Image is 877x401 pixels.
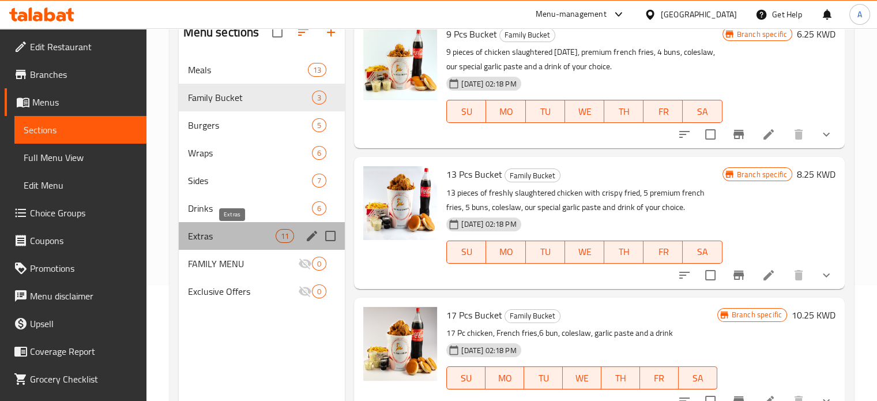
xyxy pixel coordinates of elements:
[188,63,308,77] span: Meals
[363,166,437,240] img: 13 Pcs Bucket
[446,241,486,264] button: SU
[604,241,643,264] button: TH
[14,144,146,171] a: Full Menu View
[530,103,560,120] span: TU
[457,78,521,89] span: [DATE] 02:18 PM
[363,307,437,381] img: 17 Pcs Bucket
[819,128,833,141] svg: Show Choices
[446,326,717,340] p: 17 Pc chicken, French fries,6 bun, coleslaw, garlic paste and a drink
[188,284,299,298] span: Exclusive Offers
[312,201,326,215] div: items
[30,234,137,248] span: Coupons
[188,146,313,160] span: Wraps
[446,25,497,43] span: 9 Pcs Bucket
[303,227,321,245] button: edit
[14,171,146,199] a: Edit Menu
[30,317,137,331] span: Upsell
[762,268,776,282] a: Edit menu item
[30,261,137,275] span: Promotions
[645,370,674,387] span: FR
[570,243,600,260] span: WE
[179,222,345,250] div: Extras11edit
[308,65,326,76] span: 13
[312,146,326,160] div: items
[188,118,313,132] div: Burgers
[661,8,737,21] div: [GEOGRAPHIC_DATA]
[640,366,679,389] button: FR
[179,167,345,194] div: Sides7
[679,366,717,389] button: SA
[505,168,560,182] div: Family Bucket
[727,309,786,320] span: Branch specific
[446,366,485,389] button: SU
[30,372,137,386] span: Grocery Checklist
[265,20,289,44] span: Select all sections
[14,116,146,144] a: Sections
[524,366,563,389] button: TU
[30,206,137,220] span: Choice Groups
[725,121,752,148] button: Branch-specific-item
[732,169,792,180] span: Branch specific
[683,241,722,264] button: SA
[276,231,293,242] span: 11
[188,257,299,271] span: FAMILY MENU
[363,26,437,100] img: 9 Pcs Bucket
[451,103,481,120] span: SU
[32,95,137,109] span: Menus
[819,268,833,282] svg: Show Choices
[30,344,137,358] span: Coverage Report
[5,310,146,338] a: Upsell
[526,100,565,123] button: TU
[529,370,558,387] span: TU
[30,40,137,54] span: Edit Restaurant
[491,103,521,120] span: MO
[785,121,812,148] button: delete
[785,261,812,289] button: delete
[313,120,326,131] span: 5
[179,111,345,139] div: Burgers5
[5,33,146,61] a: Edit Restaurant
[276,229,294,243] div: items
[5,61,146,88] a: Branches
[312,257,326,271] div: items
[725,261,752,289] button: Branch-specific-item
[446,186,722,215] p: 13 pieces of freshly slaughtered chicken with crispy fried, 5 premium french fries, 5 buns, coles...
[446,306,502,324] span: 17 Pcs Bucket
[687,243,717,260] span: SA
[179,139,345,167] div: Wraps6
[857,8,862,21] span: A
[486,100,525,123] button: MO
[30,68,137,81] span: Branches
[687,103,717,120] span: SA
[188,174,313,188] span: Sides
[313,258,326,269] span: 0
[446,45,722,74] p: 9 pieces of chicken slaughtered [DATE], premium french fries, 4 buns, coleslaw, our special garli...
[570,103,600,120] span: WE
[812,261,840,289] button: show more
[5,338,146,365] a: Coverage Report
[609,103,639,120] span: TH
[179,194,345,222] div: Drinks6
[505,309,560,323] span: Family Bucket
[5,227,146,254] a: Coupons
[565,100,604,123] button: WE
[298,284,312,298] svg: Inactive section
[188,91,313,104] span: Family Bucket
[188,201,313,215] span: Drinks
[792,307,835,323] h6: 10.25 KWD
[457,345,521,356] span: [DATE] 02:18 PM
[536,8,607,21] div: Menu-management
[179,51,345,310] nav: Menu sections
[563,366,601,389] button: WE
[485,366,524,389] button: MO
[179,84,345,111] div: Family Bucket3
[491,243,521,260] span: MO
[289,18,317,46] span: Sort sections
[457,219,521,230] span: [DATE] 02:18 PM
[5,365,146,393] a: Grocery Checklist
[505,309,560,323] div: Family Bucket
[5,254,146,282] a: Promotions
[698,263,722,287] span: Select to update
